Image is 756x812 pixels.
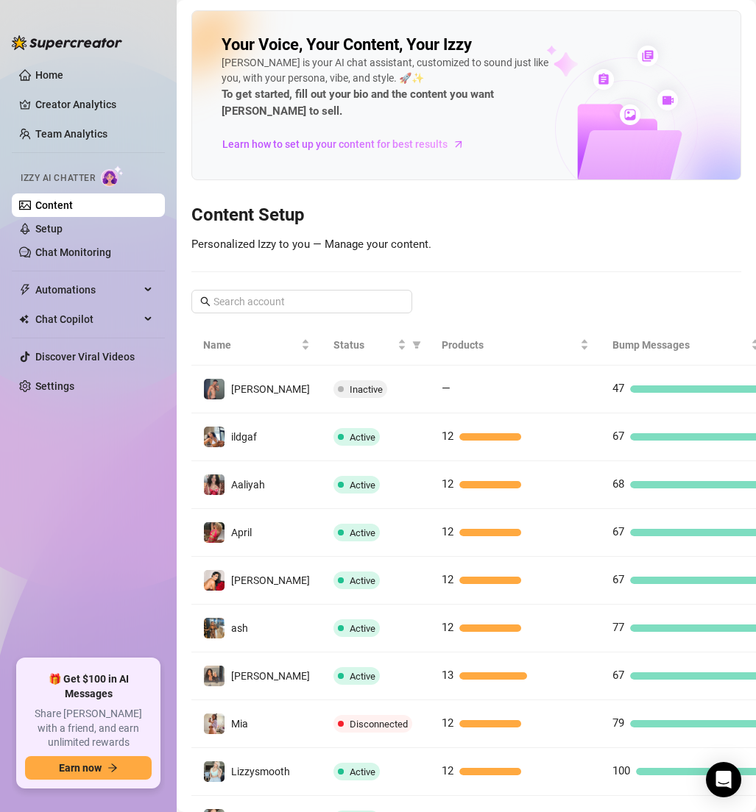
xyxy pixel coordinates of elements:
[612,764,630,777] span: 100
[350,575,375,586] span: Active
[25,672,152,701] span: 🎁 Get $100 in AI Messages
[222,35,472,55] h2: Your Voice, Your Content, Your Izzy
[101,165,124,187] img: AI Chatter
[612,382,624,395] span: 47
[35,199,73,211] a: Content
[204,666,225,686] img: Esmeralda
[333,337,395,353] span: Status
[35,93,153,116] a: Creator Analytics
[107,763,118,773] span: arrow-right
[442,430,453,443] span: 12
[12,35,122,50] img: logo-BBDzfeDw.svg
[706,762,741,797] div: Open Intercom Messenger
[213,293,392,310] input: Search account
[35,307,140,331] span: Chat Copilot
[442,337,577,353] span: Products
[203,337,298,353] span: Name
[430,325,601,366] th: Products
[612,477,624,491] span: 68
[350,527,375,538] span: Active
[442,382,451,395] span: —
[350,432,375,443] span: Active
[442,764,453,777] span: 12
[412,341,421,349] span: filter
[322,325,430,366] th: Status
[204,522,225,543] img: April
[442,573,453,586] span: 12
[442,669,453,682] span: 13
[35,223,63,235] a: Setup
[231,574,310,586] span: [PERSON_NAME]
[19,314,29,324] img: Chat Copilot
[200,296,211,307] span: search
[204,618,225,638] img: ash
[35,246,111,258] a: Chat Monitoring
[231,766,290,777] span: Lizzysmooth
[222,55,565,121] div: [PERSON_NAME] is your AI chat assistant, customized to sound just like you, with your persona, vi...
[350,623,375,634] span: Active
[204,379,225,399] img: Dominick
[612,621,624,634] span: 77
[231,431,257,443] span: ildgaf
[442,477,453,491] span: 12
[350,719,408,730] span: Disconnected
[191,325,322,366] th: Name
[35,351,135,363] a: Discover Viral Videos
[442,621,453,634] span: 12
[350,671,375,682] span: Active
[35,69,63,81] a: Home
[25,756,152,780] button: Earn nowarrow-right
[231,718,248,730] span: Mia
[612,716,624,730] span: 79
[204,761,225,782] img: Lizzysmooth
[512,29,741,179] img: ai-chatter-content-library-cLFOSyPT.png
[35,278,140,302] span: Automations
[231,622,248,634] span: ash
[350,480,375,491] span: Active
[19,284,31,296] span: thunderbolt
[222,136,448,152] span: Learn how to set up your content for best results
[222,88,494,118] strong: To get started, fill out your bio and the content you want [PERSON_NAME] to sell.
[612,669,624,682] span: 67
[231,670,310,682] span: [PERSON_NAME]
[35,380,74,392] a: Settings
[350,384,383,395] span: Inactive
[25,707,152,750] span: Share [PERSON_NAME] with a friend, and earn unlimited rewards
[612,525,624,538] span: 67
[191,238,431,251] span: Personalized Izzy to you — Manage your content.
[350,766,375,777] span: Active
[409,334,424,356] span: filter
[231,527,252,538] span: April
[59,762,102,774] span: Earn now
[204,570,225,591] img: Sophia
[222,132,476,156] a: Learn how to set up your content for best results
[442,525,453,538] span: 12
[204,713,225,734] img: Mia
[231,383,310,395] span: [PERSON_NAME]
[451,137,466,152] span: arrow-right
[204,427,225,447] img: ildgaf
[231,479,265,491] span: Aaliyah
[191,204,741,227] h3: Content Setup
[612,337,748,353] span: Bump Messages
[612,573,624,586] span: 67
[612,430,624,443] span: 67
[21,171,95,185] span: Izzy AI Chatter
[204,474,225,495] img: Aaliyah
[442,716,453,730] span: 12
[35,128,107,140] a: Team Analytics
